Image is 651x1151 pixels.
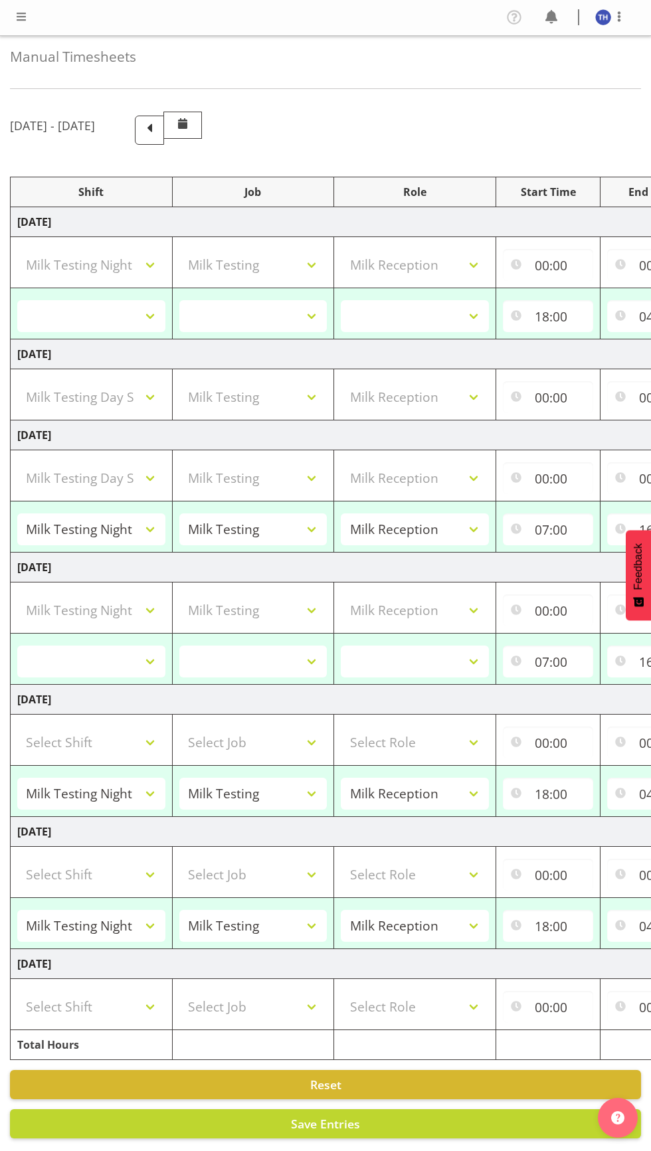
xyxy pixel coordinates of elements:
[503,778,594,810] input: Click to select...
[10,1109,641,1138] button: Save Entries
[595,9,611,25] img: teresa-hardegger11933.jpg
[503,381,594,413] input: Click to select...
[503,859,594,891] input: Click to select...
[179,184,327,200] div: Job
[11,1030,173,1060] td: Total Hours
[10,118,95,133] h5: [DATE] - [DATE]
[626,530,651,620] button: Feedback - Show survey
[503,249,594,281] input: Click to select...
[503,594,594,626] input: Click to select...
[632,543,644,590] span: Feedback
[503,462,594,494] input: Click to select...
[10,1070,641,1099] button: Reset
[310,1077,341,1093] span: Reset
[503,300,594,332] input: Click to select...
[10,49,641,64] h4: Manual Timesheets
[341,184,489,200] div: Role
[503,646,594,677] input: Click to select...
[17,184,165,200] div: Shift
[611,1111,624,1124] img: help-xxl-2.png
[503,727,594,758] input: Click to select...
[503,184,594,200] div: Start Time
[503,513,594,545] input: Click to select...
[503,991,594,1023] input: Click to select...
[503,910,594,942] input: Click to select...
[291,1116,360,1132] span: Save Entries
